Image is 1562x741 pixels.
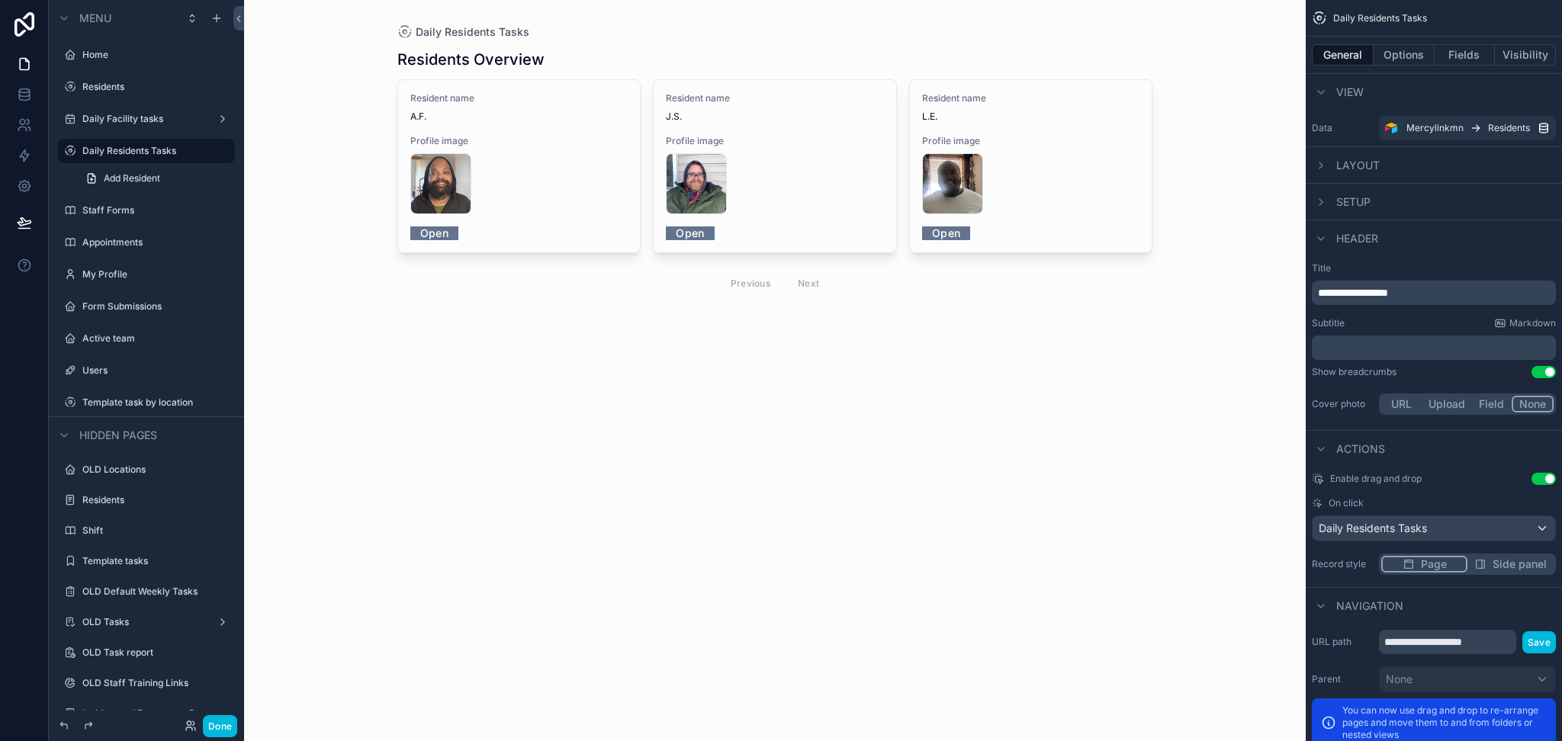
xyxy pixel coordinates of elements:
div: scrollable content [1312,281,1556,305]
label: OLD Tasks [82,616,204,628]
label: Users [82,364,226,377]
label: Residents [82,494,226,506]
button: URL [1381,396,1422,412]
span: On click [1329,497,1364,509]
span: Hidden pages [79,428,157,443]
label: Residents [82,81,226,93]
p: You can now use drag and drop to re-arrange pages and move them to and from folders or nested views [1342,704,1547,741]
span: Header [1336,231,1378,246]
label: Incident and Emergency Report [82,707,226,720]
label: OLD Locations [82,464,226,476]
label: Record style [1312,558,1373,570]
label: Template task by location [82,396,226,409]
span: Navigation [1336,598,1403,614]
button: Upload [1422,396,1472,412]
span: Side panel [1493,557,1547,572]
span: Add Resident [104,172,160,184]
label: URL path [1312,636,1373,648]
span: View [1336,85,1364,100]
button: Fields [1435,44,1496,66]
span: Residents [1488,122,1530,134]
label: Cover photo [1312,398,1373,410]
button: None [1379,666,1556,692]
span: Menu [79,11,111,26]
span: Actions [1336,441,1385,457]
span: Setup [1336,194,1371,210]
label: Shift [82,524,226,537]
span: Enable drag and drop [1330,473,1422,485]
a: Markdown [1494,317,1556,329]
button: Field [1472,396,1512,412]
label: OLD Task report [82,646,226,659]
label: OLD Default Weekly Tasks [82,585,226,598]
span: Markdown [1509,317,1556,329]
span: Mercylinkmn [1406,122,1464,134]
button: Save [1522,631,1556,653]
a: Add Resident [76,166,235,191]
label: Subtitle [1312,317,1345,329]
label: Data [1312,122,1373,134]
span: Page [1421,557,1447,572]
button: General [1312,44,1374,66]
label: Template tasks [82,555,226,567]
label: Home [82,49,226,61]
label: Title [1312,262,1556,274]
label: Form Submissions [82,300,226,313]
label: Daily Facility tasks [82,113,204,125]
button: Daily Residents Tasks [1312,515,1556,541]
button: Done [203,715,237,737]
button: Visibility [1495,44,1556,66]
button: Options [1374,44,1435,66]
img: Airtable Logo [1385,122,1397,134]
div: Show breadcrumbs [1312,366,1396,378]
button: None [1512,396,1554,412]
label: Staff Forms [82,204,226,217]
label: My Profile [82,268,226,281]
a: MercylinkmnResidents [1379,116,1556,140]
span: Layout [1336,158,1380,173]
label: Daily Residents Tasks [82,145,226,157]
span: Daily Residents Tasks [1333,12,1427,24]
label: Active team [82,332,226,345]
span: None [1386,672,1413,687]
label: Parent [1312,673,1373,685]
label: OLD Staff Training Links [82,677,226,689]
div: scrollable content [1312,335,1556,360]
span: Daily Residents Tasks [1319,521,1427,536]
label: Appointments [82,236,226,249]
